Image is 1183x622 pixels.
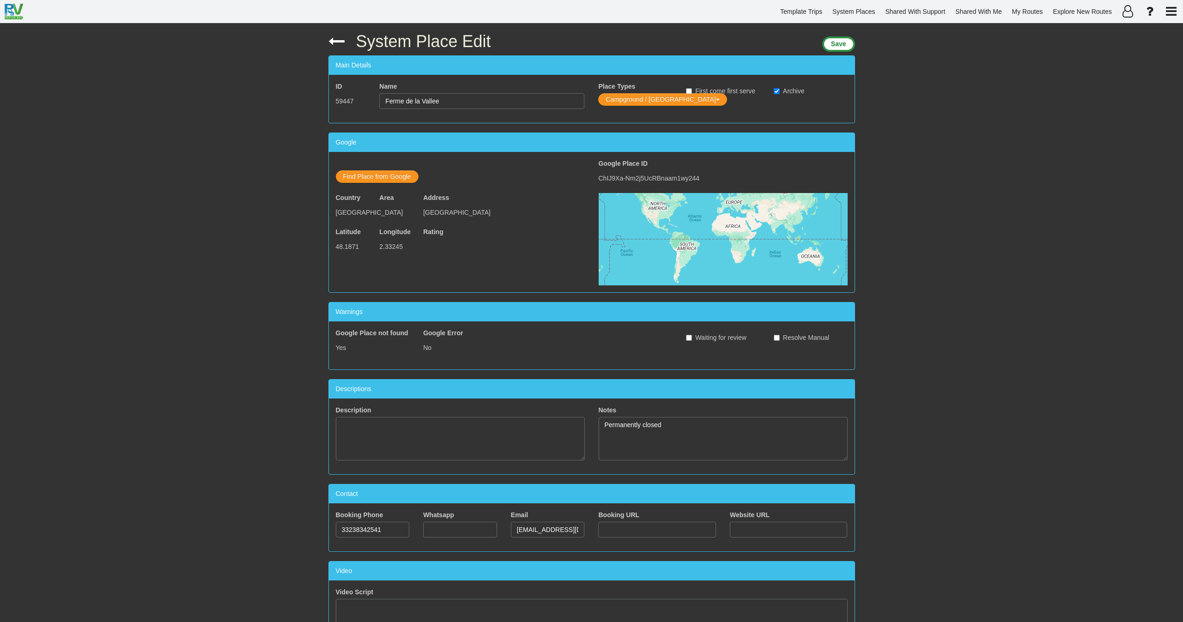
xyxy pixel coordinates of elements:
button: Campground / [GEOGRAPHIC_DATA] [598,93,727,106]
span: Shared With Support [885,8,945,15]
div: Google [329,133,855,152]
div: Video [329,562,855,580]
span: 48.1871 [336,243,359,250]
label: Description [336,405,371,415]
img: RvPlanetLogo.png [5,4,23,19]
span: [GEOGRAPHIC_DATA] [336,209,403,216]
input: Waiting for review [686,335,692,341]
label: Google Error [423,328,463,338]
span: 2.33245 [379,243,403,250]
label: Latitude [336,227,361,236]
label: Resolve Manual [774,333,829,342]
label: Waiting for review [686,333,746,342]
input: First come first serve [686,88,692,94]
label: Booking Phone [336,510,383,519]
label: Rating [423,227,443,236]
a: Shared With Me [951,3,1006,21]
label: Longitude [379,227,409,236]
span: Explore New Routes [1053,8,1112,15]
a: Template Trips [776,3,826,21]
label: Whatsapp [423,510,454,519]
p: 59447 [336,93,366,109]
label: Place Types [598,82,635,91]
span: Shared With Me [955,8,1001,15]
label: Google Place not found [336,328,408,338]
label: Area [379,193,394,202]
label: Google Place ID [599,159,648,168]
label: Address [423,193,449,202]
span: My Routes [1012,8,1043,15]
div: Descriptions [329,380,855,399]
label: Notes [599,405,617,415]
label: Website URL [730,510,770,519]
label: Name [379,82,397,91]
input: Archive [774,88,780,94]
span: No [423,344,431,351]
label: Country [336,193,361,202]
label: Video Script [336,587,373,597]
span: [GEOGRAPHIC_DATA] [423,209,491,216]
span: Template Trips [780,8,822,15]
label: Booking URL [598,510,639,519]
a: System Places [828,3,880,21]
a: My Routes [1008,3,1047,21]
span: ChIJ9Xa-Nm2j5UcRBnaam1wy244 [599,175,700,182]
div: Contact [329,484,855,503]
label: ID [336,82,342,91]
div: Main Details [329,56,855,75]
span: Yes [336,344,346,351]
span: System Place Edit [356,32,491,51]
div: Warnings [329,302,855,321]
label: Archive [774,86,805,96]
button: Find Place from Google [336,170,419,183]
a: Explore New Routes [1049,3,1116,21]
span: System Places [832,8,875,15]
span: Save [831,40,846,48]
button: Save [822,36,855,52]
input: Resolve Manual [774,335,780,341]
label: First come first serve [686,86,755,96]
a: Shared With Support [881,3,949,21]
label: Email [511,510,528,519]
